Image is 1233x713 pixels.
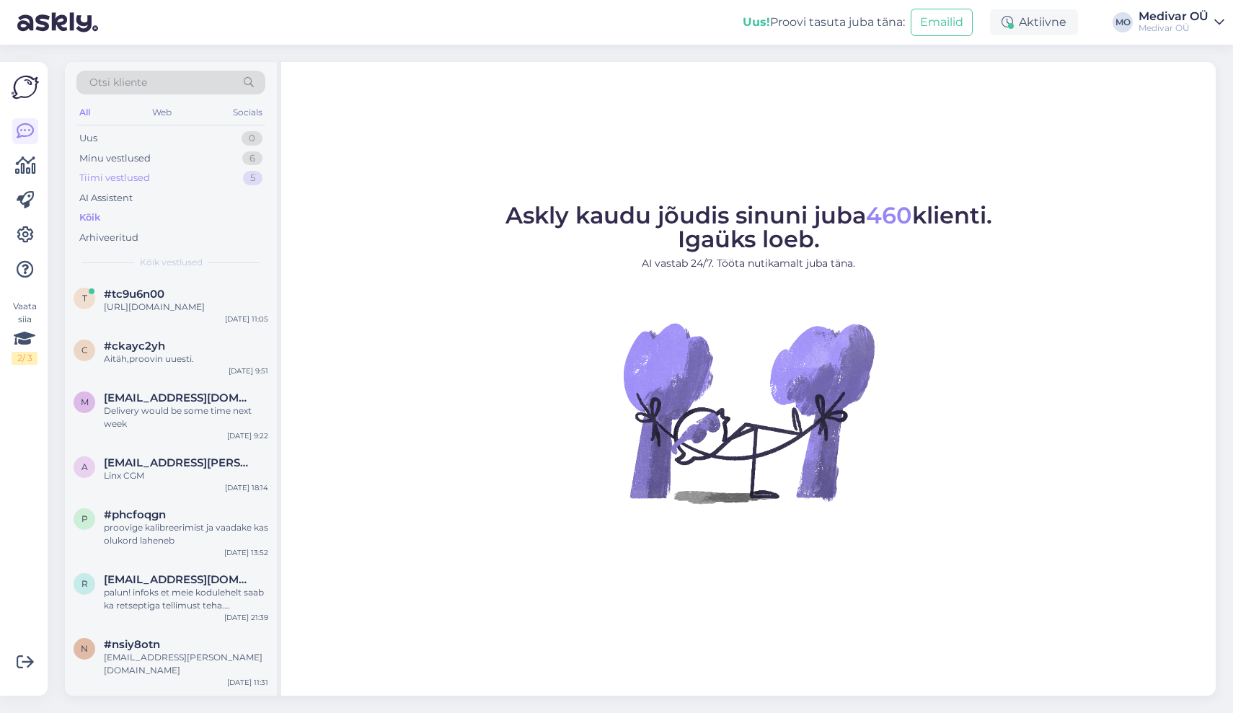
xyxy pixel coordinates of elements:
span: M [81,397,89,407]
div: Arhiveeritud [79,231,138,245]
div: proovige kalibreerimist ja vaadake kas olukord laheneb [104,521,268,547]
span: 460 [866,201,912,229]
img: Askly Logo [12,74,39,101]
div: [DATE] 9:51 [229,366,268,376]
div: [DATE] 13:52 [224,547,268,558]
div: AI Assistent [79,191,133,205]
span: Kõik vestlused [140,256,203,269]
span: n [81,643,88,654]
div: Socials [230,103,265,122]
div: 6 [242,151,262,166]
div: [DATE] 11:31 [227,677,268,688]
span: #nsiy8otn [104,638,160,651]
span: R [81,578,88,589]
div: Linx CGM [104,469,268,482]
div: [DATE] 11:05 [225,314,268,324]
div: Vaata siia [12,300,37,365]
button: Emailid [911,9,973,36]
div: 5 [243,171,262,185]
div: Web [149,103,174,122]
div: Aitäh,proovin uuesti. [104,353,268,366]
img: No Chat active [619,283,878,542]
div: 2 / 3 [12,352,37,365]
div: [URL][DOMAIN_NAME] [104,301,268,314]
div: [DATE] 21:39 [224,612,268,623]
span: #tc9u6n00 [104,288,164,301]
span: arnis.kurtz@gmail.com [104,456,254,469]
span: Riddic90@hotmail.com [104,573,254,586]
div: Medivar OÜ [1139,11,1208,22]
b: Uus! [743,15,770,29]
div: MO [1113,12,1133,32]
div: palun! infoks et meie kodulehelt saab ka retseptiga tellimust teha. [PERSON_NAME] lehelt siis tul... [104,586,268,612]
div: Kõik [79,211,100,225]
div: [DATE] 18:14 [225,482,268,493]
div: All [76,103,93,122]
span: Margit692@hotmail.com [104,391,254,404]
span: Otsi kliente [89,75,147,90]
div: Proovi tasuta juba täna: [743,14,905,31]
div: [EMAIL_ADDRESS][PERSON_NAME][DOMAIN_NAME] [104,651,268,677]
div: Medivar OÜ [1139,22,1208,34]
span: p [81,513,88,524]
span: a [81,461,88,472]
a: Medivar OÜMedivar OÜ [1139,11,1224,34]
div: Aktiivne [990,9,1078,35]
span: #ckayc2yh [104,340,165,353]
div: 0 [242,131,262,146]
span: c [81,345,88,355]
div: Minu vestlused [79,151,151,166]
span: Askly kaudu jõudis sinuni juba klienti. Igaüks loeb. [505,201,992,253]
div: Delivery would be some time next week [104,404,268,430]
div: [DATE] 9:22 [227,430,268,441]
span: t [82,293,87,304]
span: #phcfoqgn [104,508,166,521]
div: Uus [79,131,97,146]
p: AI vastab 24/7. Tööta nutikamalt juba täna. [505,256,992,271]
div: Tiimi vestlused [79,171,150,185]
